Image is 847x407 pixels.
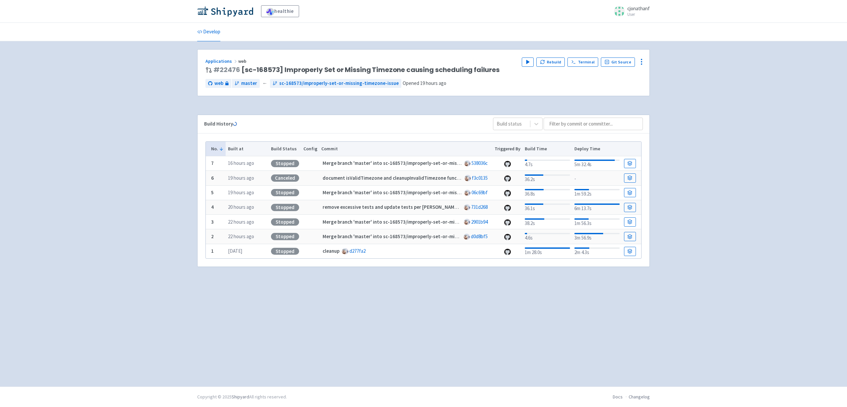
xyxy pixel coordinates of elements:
[214,80,223,87] span: web
[624,188,636,197] a: Build Details
[627,5,650,12] span: cjonathanf
[269,142,301,156] th: Build Status
[228,175,254,181] time: 19 hours ago
[567,57,598,67] a: Terminal
[471,189,488,196] a: 06c69bf
[241,80,257,87] span: master
[471,233,488,240] a: d0d8bf5
[525,202,570,212] div: 36.1s
[228,248,242,254] time: [DATE]
[323,189,503,196] strong: Merge branch 'master' into sc-168573/improperly-set-or-missing-timezone-issue
[232,394,249,400] a: Shipyard
[574,174,620,183] div: -
[471,204,488,210] a: 731d268
[624,203,636,212] a: Build Details
[624,247,636,256] a: Build Details
[197,6,253,17] img: Shipyard logo
[211,233,214,240] b: 2
[493,142,523,156] th: Triggered By
[525,217,570,227] div: 38.2s
[211,189,214,196] b: 5
[211,248,214,254] b: 1
[205,58,238,64] a: Applications
[228,233,254,240] time: 22 hours ago
[197,393,287,400] div: Copyright © 2025 All rights reserved.
[574,246,620,256] div: 2m 4.3s
[471,219,488,225] a: 2901b94
[213,65,240,74] a: #22476
[522,142,572,156] th: Build Time
[574,232,620,242] div: 3m 56.9s
[610,6,650,17] a: cjonathanf User
[204,120,482,128] div: Build History
[323,204,505,210] strong: remove excessive tests and update tests per [PERSON_NAME] and [PERSON_NAME]
[238,58,247,64] span: web
[271,160,299,167] div: Stopped
[226,142,269,156] th: Built at
[349,248,366,254] a: d277fa2
[613,394,623,400] a: Docs
[574,188,620,198] div: 1m 59.2s
[544,118,643,130] input: Filter by commit or committer...
[228,189,254,196] time: 19 hours ago
[211,219,214,225] b: 3
[228,160,254,166] time: 16 hours ago
[574,202,620,212] div: 6m 13.7s
[323,219,503,225] strong: Merge branch 'master' into sc-168573/improperly-set-or-missing-timezone-issue
[271,204,299,211] div: Stopped
[471,160,488,166] a: 538036c
[525,188,570,198] div: 36.8s
[403,80,446,86] span: Opened
[270,79,401,88] a: sc-168573/improperly-set-or-missing-timezone-issue
[271,189,299,196] div: Stopped
[197,23,220,41] a: Develop
[323,233,503,240] strong: Merge branch 'master' into sc-168573/improperly-set-or-missing-timezone-issue
[213,66,500,74] span: [sc-168573] Improperly Set or Missing Timezone causing scheduling failures
[211,160,214,166] b: 7
[525,232,570,242] div: 4.6s
[323,160,503,166] strong: Merge branch 'master' into sc-168573/improperly-set-or-missing-timezone-issue
[211,175,214,181] b: 6
[271,218,299,226] div: Stopped
[211,145,224,152] button: No.
[301,142,319,156] th: Config
[522,57,534,67] button: Play
[624,217,636,227] a: Build Details
[629,394,650,400] a: Changelog
[572,142,622,156] th: Deploy Time
[525,173,570,183] div: 36.2s
[271,174,299,182] div: Canceled
[279,80,399,87] span: sc-168573/improperly-set-or-missing-timezone-issue
[525,158,570,168] div: 4.7s
[574,217,620,227] div: 1m 56.3s
[271,248,299,255] div: Stopped
[323,248,339,254] strong: cleanup
[228,204,254,210] time: 20 hours ago
[205,79,231,88] a: web
[262,80,267,87] span: ←
[601,57,635,67] a: Git Source
[624,232,636,241] a: Build Details
[323,175,486,181] strong: document isValidTimezone and cleanupInvalidTimezone functions [skip ci]
[420,80,446,86] time: 19 hours ago
[232,79,260,88] a: master
[228,219,254,225] time: 22 hours ago
[261,5,299,17] a: healthie
[624,173,636,183] a: Build Details
[574,158,620,168] div: 5m 32.4s
[624,159,636,168] a: Build Details
[472,175,488,181] a: f3c0135
[271,233,299,240] div: Stopped
[536,57,565,67] button: Rebuild
[319,142,493,156] th: Commit
[211,204,214,210] b: 4
[627,12,650,17] small: User
[525,246,570,256] div: 1m 28.0s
